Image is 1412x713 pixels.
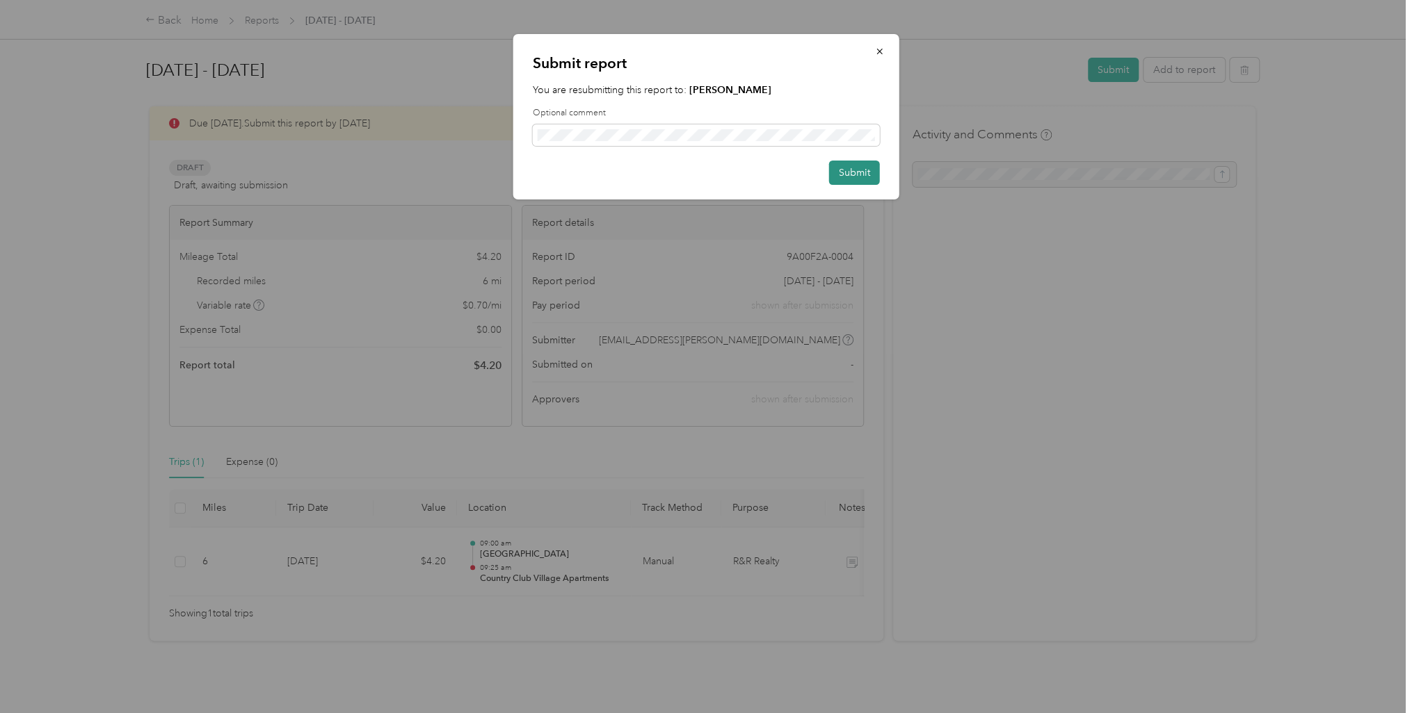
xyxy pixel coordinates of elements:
[533,54,880,73] p: Submit report
[533,107,880,120] label: Optional comment
[689,84,771,96] strong: [PERSON_NAME]
[1334,635,1412,713] iframe: Everlance-gr Chat Button Frame
[533,83,880,97] p: You are resubmitting this report to:
[829,161,880,185] button: Submit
